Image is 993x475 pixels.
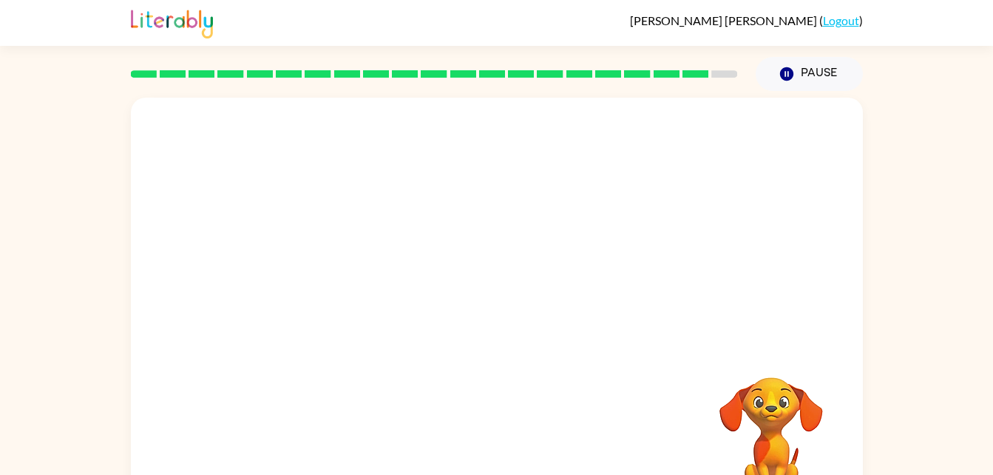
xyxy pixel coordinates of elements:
[131,6,213,38] img: Literably
[630,13,863,27] div: ( )
[630,13,819,27] span: [PERSON_NAME] [PERSON_NAME]
[823,13,859,27] a: Logout
[756,57,863,91] button: Pause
